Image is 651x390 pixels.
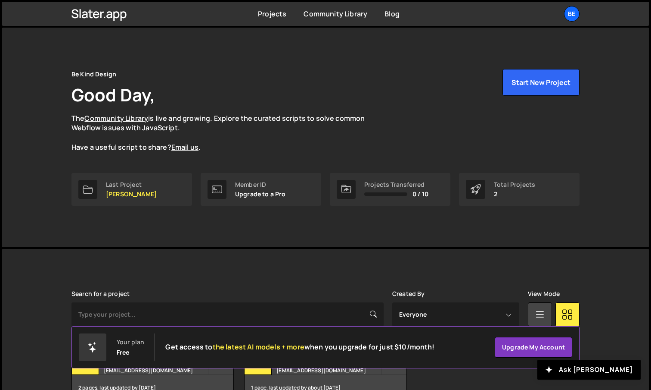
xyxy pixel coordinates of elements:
[564,6,580,22] a: Be
[71,69,116,79] div: Be Kind Design
[537,360,641,380] button: Ask [PERSON_NAME]
[71,113,381,152] p: The is live and growing. Explore the curated scripts to solve common Webflow issues with JavaScri...
[528,290,560,297] label: View Mode
[84,113,148,123] a: Community Library
[106,181,157,188] div: Last Project
[494,191,535,198] p: 2
[165,343,434,351] h2: Get access to when you upgrade for just $10/month!
[117,339,144,346] div: Your plan
[71,83,155,107] h1: Good Day,
[502,69,580,96] button: Start New Project
[117,349,130,356] div: Free
[213,342,304,352] span: the latest AI models + more
[494,181,535,188] div: Total Projects
[412,191,428,198] span: 0 / 10
[235,191,286,198] p: Upgrade to a Pro
[392,290,425,297] label: Created By
[364,181,428,188] div: Projects Transferred
[71,290,130,297] label: Search for a project
[71,302,384,327] input: Type your project...
[495,337,572,358] a: Upgrade my account
[258,9,286,19] a: Projects
[171,142,198,152] a: Email us
[71,173,192,206] a: Last Project [PERSON_NAME]
[304,9,367,19] a: Community Library
[235,181,286,188] div: Member ID
[384,9,400,19] a: Blog
[106,191,157,198] p: [PERSON_NAME]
